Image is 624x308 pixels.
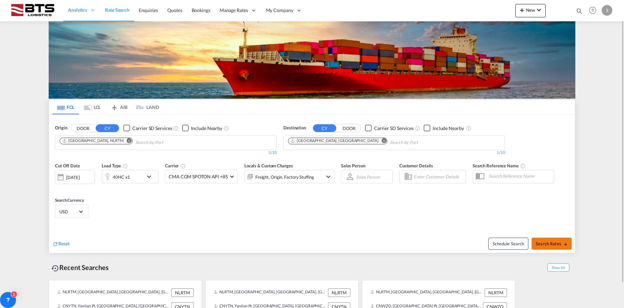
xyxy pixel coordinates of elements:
[328,288,350,297] div: NLRTM
[71,124,95,132] button: DOOR
[532,238,572,250] button: Search Ratesicon-arrow-right
[518,7,543,13] span: New
[58,241,70,246] span: Reset
[102,170,158,183] div: 40HC x1icon-chevron-down
[290,138,378,144] div: Shanghai, CNSHA
[266,7,293,14] span: My Company
[62,138,125,144] div: Press delete to remove this chip.
[96,124,119,132] button: CY
[355,172,381,182] md-select: Sales Person
[66,174,80,180] div: [DATE]
[51,264,59,272] md-icon: icon-backup-restore
[105,7,129,13] span: Rate Search
[244,163,293,168] span: Locals & Custom Charges
[49,115,575,253] div: OriginDOOR CY Checkbox No InkUnchecked: Search for CY (Container Yard) services for all selected ...
[55,125,67,131] span: Origin
[52,240,70,248] div: icon-refreshReset
[102,163,128,168] span: Load Type
[49,21,575,99] img: LCL+%26+FCL+BACKGROUND.png
[122,138,132,145] button: Remove
[59,207,85,216] md-select: Select Currency: $ USDUnited States Dollar
[169,173,228,180] span: CMA CGM SPOTON API +85
[123,125,172,132] md-checkbox: Checkbox No Ink
[290,138,380,144] div: Press delete to remove this chip.
[399,163,433,168] span: Customer Details
[182,125,222,132] md-checkbox: Checkbox No Ink
[576,7,583,15] md-icon: icon-magnify
[520,163,526,169] md-icon: Your search will be saved by the below given name
[173,126,179,131] md-icon: Unchecked: Search for CY (Container Yard) services for all selected carriers.Checked : Search for...
[55,170,95,184] div: [DATE]
[220,7,248,14] span: Manage Rates
[62,138,124,144] div: Rotterdam, NLRTM
[123,163,128,169] md-icon: icon-information-outline
[341,163,365,168] span: Sales Person
[135,137,199,148] input: Chips input.
[52,100,79,114] md-tab-item: FCL
[374,125,414,132] div: Carrier SD Services
[283,125,306,131] span: Destination
[337,124,361,132] button: DOOR
[287,136,456,148] md-chips-wrap: Chips container. Use arrow keys to select chips.
[145,173,156,181] md-icon: icon-chevron-down
[49,260,111,275] div: Recent Searches
[55,183,60,192] md-datepicker: Select
[52,100,159,114] md-pagination-wrapper: Use the left and right arrow keys to navigate between tabs
[602,5,612,16] div: S
[110,103,118,108] md-icon: icon-airplane
[244,170,334,183] div: Freight Origin Factory Stuffingicon-chevron-down
[132,100,159,114] md-tab-item: LAND
[59,209,78,215] span: USD
[191,125,222,132] div: Include Nearby
[587,5,602,17] div: Help
[535,6,543,14] md-icon: icon-chevron-down
[165,163,186,168] span: Carrier
[515,4,546,17] button: icon-plus 400-fgNewicon-chevron-down
[536,241,568,246] span: Search Rates
[68,7,87,13] span: Analytics
[167,7,182,13] span: Quotes
[370,288,483,297] div: NLRTM, Rotterdam, Netherlands, Western Europe, Europe
[180,163,186,169] md-icon: The selected Trucker/Carrierwill be displayed in the rate results If the rates are from another f...
[518,6,526,14] md-icon: icon-plus 400-fg
[171,288,194,297] div: NLRTM
[214,288,326,297] div: NLRTM, Rotterdam, Netherlands, Western Europe, Europe
[113,172,130,182] div: 40HC x1
[255,172,314,182] div: Freight Origin Factory Stuffing
[377,138,387,145] button: Remove
[59,136,201,148] md-chips-wrap: Chips container. Use arrow keys to select chips.
[547,263,569,272] span: Show All
[415,126,420,131] md-icon: Unchecked: Search for CY (Container Yard) services for all selected carriers.Checked : Search for...
[485,171,554,181] input: Search Reference Name
[192,7,210,13] span: Bookings
[283,150,505,156] div: 1/10
[324,173,332,181] md-icon: icon-chevron-down
[466,126,471,131] md-icon: Unchecked: Ignores neighbouring ports when fetching rates.Checked : Includes neighbouring ports w...
[52,241,58,247] md-icon: icon-refresh
[485,288,507,297] div: NLRTM
[414,172,464,182] input: Enter Customer Details
[57,288,170,297] div: NLRTM, Rotterdam, Netherlands, Western Europe, Europe
[224,126,229,131] md-icon: Unchecked: Ignores neighbouring ports when fetching rates.Checked : Includes neighbouring ports w...
[433,125,464,132] div: Include Nearby
[424,125,464,132] md-checkbox: Checkbox No Ink
[563,242,568,247] md-icon: icon-arrow-right
[576,7,583,17] div: icon-magnify
[473,163,526,168] span: Search Reference Name
[55,198,84,203] span: Search Currency
[365,125,414,132] md-checkbox: Checkbox No Ink
[55,150,277,156] div: 1/10
[313,124,336,132] button: CY
[139,7,158,13] span: Enquiries
[132,125,172,132] div: Carrier SD Services
[488,238,528,250] button: Note: By default Schedule search will only considerorigin ports, destination ports and cut off da...
[106,100,132,114] md-tab-item: AIR
[390,137,453,148] input: Chips input.
[587,5,598,16] span: Help
[79,100,106,114] md-tab-item: LCL
[55,163,80,168] span: Cut Off Date
[10,3,55,18] img: cdcc71d0be7811ed9adfbf939d2aa0e8.png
